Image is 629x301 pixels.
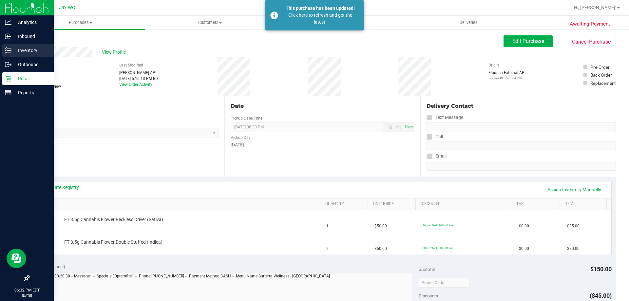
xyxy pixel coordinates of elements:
[102,49,128,56] span: View Profile
[519,246,529,252] span: $0.00
[427,132,443,141] label: Call
[325,201,365,207] a: Quantity
[5,61,11,68] inline-svg: Outbound
[119,62,143,68] label: Last Modified
[145,16,275,29] a: Customers
[326,246,329,252] span: 2
[11,47,51,54] p: Inventory
[427,113,463,122] label: Text Message
[282,12,359,26] div: Click here to refresh and get the latest.
[451,20,486,26] span: Deliveries
[590,72,612,78] div: Back Order
[231,102,414,110] div: Date
[421,201,508,207] a: Discount
[419,278,469,288] input: Promo Code
[543,184,605,195] a: Assign Inventory Manually
[11,18,51,26] p: Analytics
[404,16,533,29] a: Deliveries
[488,62,499,68] label: Origin
[512,38,544,44] span: Edit Purchase
[59,5,75,10] span: Jax WC
[427,122,616,132] input: Format: (999) 999-9999
[11,89,51,97] p: Reports
[145,20,274,26] span: Customers
[231,135,251,141] label: Pickup Day
[567,246,580,252] span: $70.00
[423,224,453,227] span: 30premfire1: 30% off line
[427,102,616,110] div: Delivery Contact
[419,267,435,272] span: Subtotal
[374,223,387,229] span: $50.00
[119,76,160,82] div: [DATE] 5:16:13 PM EDT
[5,89,11,96] inline-svg: Reports
[519,223,529,229] span: $0.00
[119,82,152,87] a: View Order Activity
[590,266,612,273] span: $150.00
[488,70,525,81] div: Flourish External API
[40,184,79,191] a: View State Registry
[29,102,219,110] div: Location
[590,292,612,299] span: ($45.00)
[231,115,262,121] label: Pickup Date/Time
[7,249,26,268] iframe: Resource center
[423,246,453,250] span: 30premfire1: 30% off line
[374,246,387,252] span: $50.00
[570,20,610,28] span: Awaiting Payment
[590,80,616,86] div: Replacement
[3,293,51,298] p: [DATE]
[326,223,329,229] span: 1
[488,76,525,81] p: Original ID: 328504720
[504,35,553,47] button: Edit Purchase
[64,239,162,245] span: FT 3.5g Cannabis Flower Double Stuffed (Indica)
[11,61,51,68] p: Outbound
[16,16,145,29] a: Purchases
[373,201,413,207] a: Unit Price
[590,64,610,70] div: Pre-Order
[427,151,447,161] label: Email
[64,216,163,223] span: FT 3.5g Cannabis Flower Reckless Driver (Sativa)
[11,32,51,40] p: Inbound
[567,36,616,48] button: Cancel Purchase
[516,201,556,207] a: Tax
[5,47,11,54] inline-svg: Inventory
[567,223,580,229] span: $35.00
[231,141,414,148] div: [DATE]
[5,19,11,26] inline-svg: Analytics
[282,5,359,12] div: This purchase has been updated!
[3,287,51,293] p: 06:32 PM EDT
[11,75,51,83] p: Retail
[427,141,616,151] input: Format: (999) 999-9999
[119,70,160,76] div: [PERSON_NAME] API
[39,201,317,207] a: SKU
[574,5,617,10] span: Hi, [PERSON_NAME]!
[5,75,11,82] inline-svg: Retail
[564,201,604,207] a: Total
[16,20,145,26] span: Purchases
[5,33,11,40] inline-svg: Inbound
